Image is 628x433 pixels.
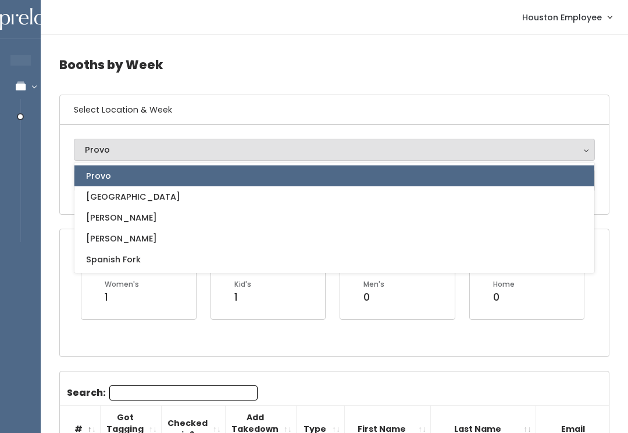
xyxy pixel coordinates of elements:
a: Houston Employee [511,5,623,30]
h4: Booths by Week [59,49,609,81]
input: Search: [109,385,258,400]
span: [PERSON_NAME] [86,211,157,224]
div: Women's [105,279,139,290]
div: 0 [493,290,515,305]
span: Provo [86,169,111,182]
span: Houston Employee [522,11,602,24]
span: [PERSON_NAME] [86,232,157,245]
h6: Select Location & Week [60,95,609,125]
label: Search: [67,385,258,400]
div: Kid's [234,279,251,290]
button: Provo [74,139,595,161]
div: Home [493,279,515,290]
div: Men's [363,279,384,290]
span: [GEOGRAPHIC_DATA] [86,190,180,203]
div: Provo [85,143,584,156]
div: 1 [105,290,139,305]
span: Spanish Fork [86,253,141,266]
div: 0 [363,290,384,305]
div: 1 [234,290,251,305]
